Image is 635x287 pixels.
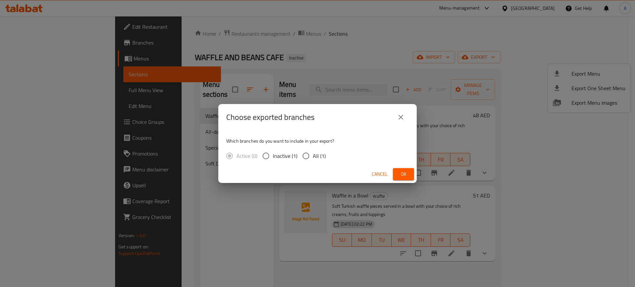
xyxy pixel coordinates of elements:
[226,138,409,144] p: Which branches do you want to include in your export?
[226,112,315,123] h2: Choose exported branches
[369,168,390,180] button: Cancel
[398,170,409,178] span: Ok
[393,168,414,180] button: Ok
[236,152,257,160] span: Active (0)
[273,152,297,160] span: Inactive (1)
[372,170,388,178] span: Cancel
[393,109,409,125] button: close
[313,152,326,160] span: All (1)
